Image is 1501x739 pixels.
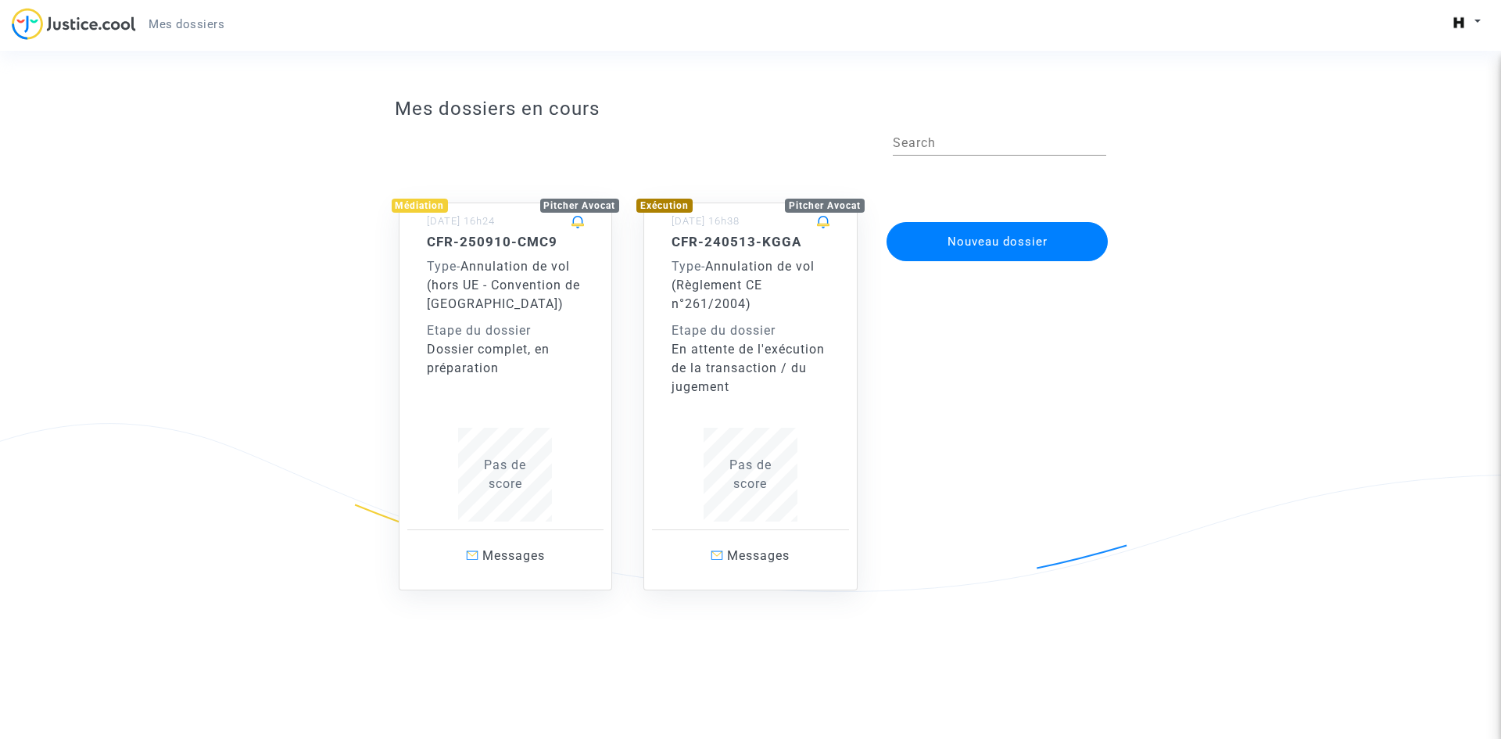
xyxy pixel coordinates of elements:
[427,215,495,227] small: [DATE] 16h24
[672,234,829,249] h5: CFR-240513-KGGA
[729,457,772,491] span: Pas de score
[1448,12,1470,34] img: aa02ca04b7aec9e4e73fc58fc63915b4
[12,8,136,40] img: jc-logo.svg
[672,259,705,274] span: -
[672,215,740,227] small: [DATE] 16h38
[785,199,865,213] div: Pitcher Avocat
[672,259,815,311] span: Annulation de vol (Règlement CE n°261/2004)
[672,321,829,340] div: Etape du dossier
[392,199,449,213] div: Médiation
[407,529,604,582] a: Messages
[887,222,1109,261] button: Nouveau dossier
[652,529,849,582] a: Messages
[427,259,460,274] span: -
[427,234,585,249] h5: CFR-250910-CMC9
[628,171,873,590] a: ExécutionPitcher Avocat[DATE] 16h38CFR-240513-KGGAType-Annulation de vol (Règlement CE n°261/2004...
[727,548,790,563] span: Messages
[427,321,585,340] div: Etape du dossier
[484,457,526,491] span: Pas de score
[885,212,1110,227] a: Nouveau dossier
[636,199,693,213] div: Exécution
[149,17,224,31] span: Mes dossiers
[395,98,1107,120] h3: Mes dossiers en cours
[383,171,629,590] a: MédiationPitcher Avocat[DATE] 16h24CFR-250910-CMC9Type-Annulation de vol (hors UE - Convention de...
[427,340,585,378] div: Dossier complet, en préparation
[427,259,457,274] span: Type
[427,259,580,311] span: Annulation de vol (hors UE - Convention de [GEOGRAPHIC_DATA])
[540,199,620,213] div: Pitcher Avocat
[136,13,237,36] a: Mes dossiers
[672,259,701,274] span: Type
[672,340,829,396] div: En attente de l'exécution de la transaction / du jugement
[482,548,545,563] span: Messages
